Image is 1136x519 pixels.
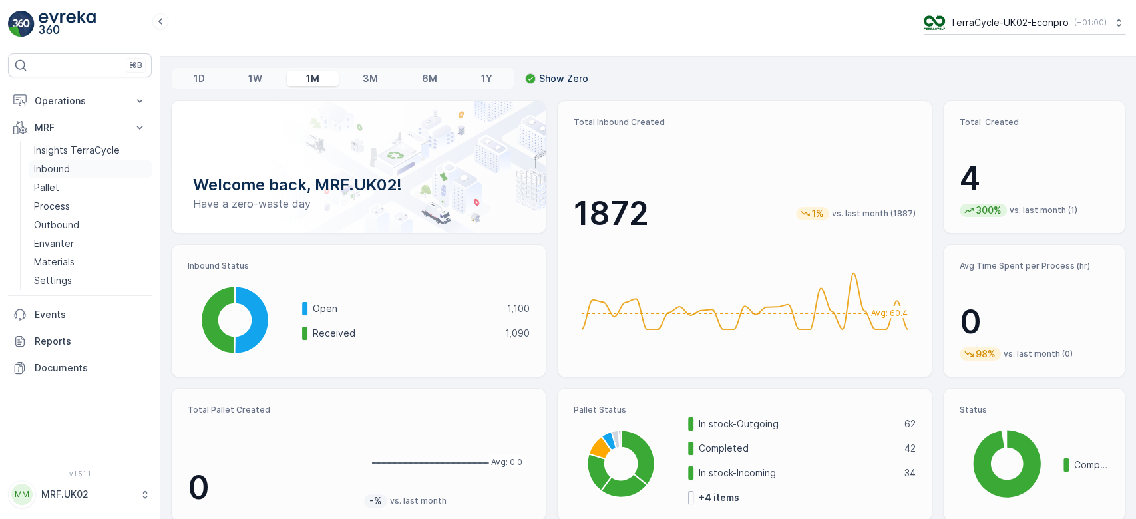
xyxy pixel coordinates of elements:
[306,72,319,85] p: 1M
[35,94,125,108] p: Operations
[390,496,447,506] p: vs. last month
[974,204,1003,217] p: 300%
[34,218,79,232] p: Outbound
[368,494,383,508] p: -%
[960,158,1109,198] p: 4
[34,256,75,269] p: Materials
[29,216,152,234] a: Outbound
[35,335,146,348] p: Reports
[194,72,205,85] p: 1D
[39,11,96,37] img: logo_light-DOdMpM7g.png
[188,468,353,508] p: 0
[313,302,498,315] p: Open
[699,491,739,504] p: + 4 items
[574,405,916,415] p: Pallet Status
[188,261,530,271] p: Inbound Status
[193,196,524,212] p: Have a zero-waste day
[699,417,896,431] p: In stock-Outgoing
[8,328,152,355] a: Reports
[8,480,152,508] button: MMMRF.UK02
[8,301,152,328] a: Events
[248,72,262,85] p: 1W
[904,417,916,431] p: 62
[8,470,152,478] span: v 1.51.1
[924,11,1125,35] button: TerraCycle-UK02-Econpro(+01:00)
[422,72,437,85] p: 6M
[960,261,1109,271] p: Avg Time Spent per Process (hr)
[193,174,524,196] p: Welcome back, MRF.UK02!
[832,208,916,219] p: vs. last month (1887)
[1074,458,1109,472] p: Completed
[35,361,146,375] p: Documents
[29,253,152,271] a: Materials
[8,355,152,381] a: Documents
[11,484,33,505] div: MM
[8,88,152,114] button: Operations
[35,121,125,134] p: MRF
[129,60,142,71] p: ⌘B
[699,442,896,455] p: Completed
[35,308,146,321] p: Events
[363,72,378,85] p: 3M
[188,405,353,415] p: Total Pallet Created
[34,181,59,194] p: Pallet
[1010,205,1077,216] p: vs. last month (1)
[480,72,492,85] p: 1Y
[29,271,152,290] a: Settings
[950,16,1069,29] p: TerraCycle-UK02-Econpro
[1074,17,1107,28] p: ( +01:00 )
[539,72,588,85] p: Show Zero
[34,144,120,157] p: Insights TerraCycle
[8,11,35,37] img: logo
[34,162,70,176] p: Inbound
[505,327,530,340] p: 1,090
[29,160,152,178] a: Inbound
[960,302,1109,342] p: 0
[29,178,152,197] a: Pallet
[41,488,133,501] p: MRF.UK02
[313,327,496,340] p: Received
[29,234,152,253] a: Envanter
[574,117,916,128] p: Total Inbound Created
[29,197,152,216] a: Process
[29,141,152,160] a: Insights TerraCycle
[574,194,649,234] p: 1872
[1004,349,1073,359] p: vs. last month (0)
[699,466,896,480] p: In stock-Incoming
[960,117,1109,128] p: Total Created
[8,114,152,141] button: MRF
[904,442,916,455] p: 42
[924,15,945,30] img: terracycle_logo_wKaHoWT.png
[507,302,530,315] p: 1,100
[34,237,74,250] p: Envanter
[811,207,825,220] p: 1%
[904,466,916,480] p: 34
[974,347,997,361] p: 98%
[34,200,70,213] p: Process
[960,405,1109,415] p: Status
[34,274,72,287] p: Settings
